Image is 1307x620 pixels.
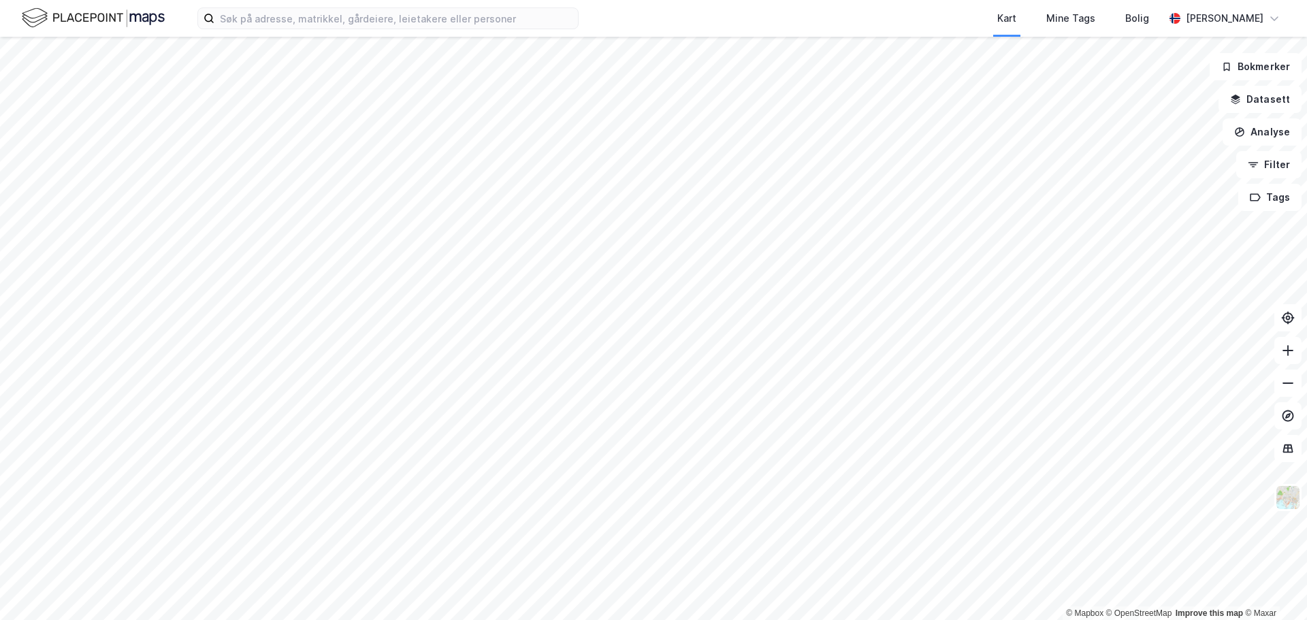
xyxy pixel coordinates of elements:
[1239,555,1307,620] iframe: Chat Widget
[1176,608,1243,618] a: Improve this map
[22,6,165,30] img: logo.f888ab2527a4732fd821a326f86c7f29.svg
[1275,485,1301,510] img: Z
[1066,608,1103,618] a: Mapbox
[1186,10,1263,27] div: [PERSON_NAME]
[214,8,578,29] input: Søk på adresse, matrikkel, gårdeiere, leietakere eller personer
[1236,151,1302,178] button: Filter
[997,10,1016,27] div: Kart
[1219,86,1302,113] button: Datasett
[1046,10,1095,27] div: Mine Tags
[1106,608,1172,618] a: OpenStreetMap
[1223,118,1302,146] button: Analyse
[1238,184,1302,211] button: Tags
[1125,10,1149,27] div: Bolig
[1210,53,1302,80] button: Bokmerker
